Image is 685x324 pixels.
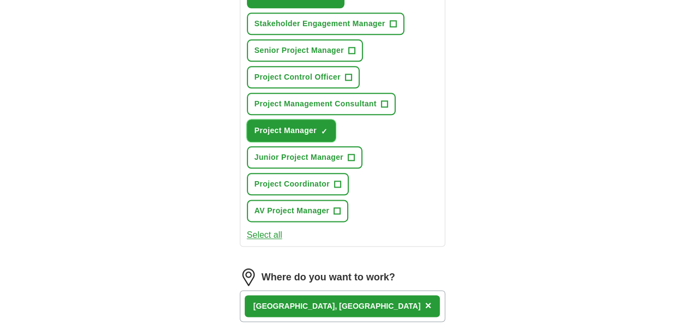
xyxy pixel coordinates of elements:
label: Where do you want to work? [262,270,395,285]
button: Project Control Officer [247,66,360,88]
div: [GEOGRAPHIC_DATA], [GEOGRAPHIC_DATA] [253,301,421,312]
span: Junior Project Manager [254,152,343,163]
button: Project Coordinator [247,173,349,195]
button: AV Project Manager [247,200,349,222]
span: AV Project Manager [254,205,330,217]
span: ✓ [321,127,328,136]
span: Project Manager [254,125,317,136]
span: Project Control Officer [254,71,341,83]
button: × [425,298,432,314]
span: Stakeholder Engagement Manager [254,18,385,29]
button: Select all [247,229,282,242]
span: Project Coordinator [254,178,330,190]
span: × [425,299,432,311]
span: Senior Project Manager [254,45,344,56]
button: Junior Project Manager [247,146,362,169]
span: Project Management Consultant [254,98,377,110]
img: location.png [240,268,257,286]
button: Stakeholder Engagement Manager [247,13,404,35]
button: Project Manager✓ [247,119,336,142]
button: Project Management Consultant [247,93,396,115]
button: Senior Project Manager [247,39,363,62]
